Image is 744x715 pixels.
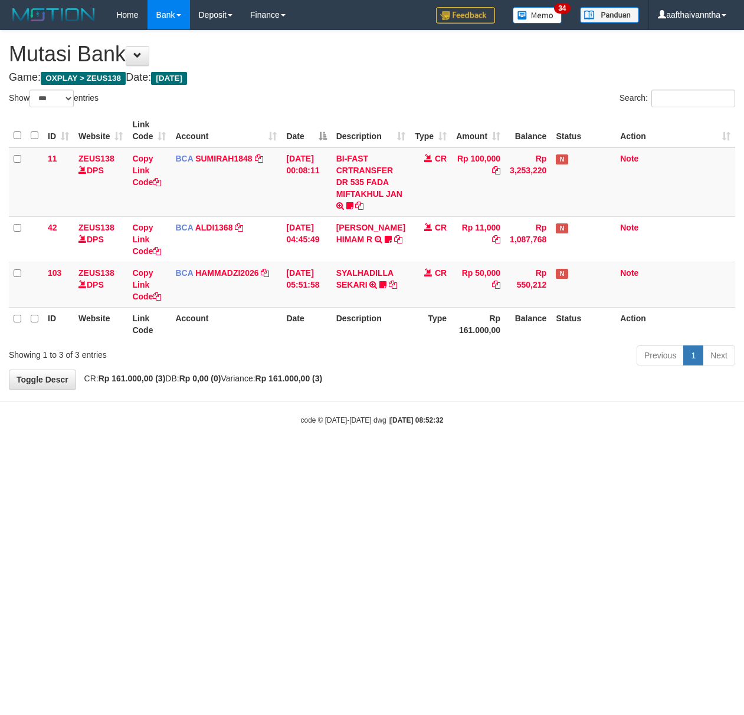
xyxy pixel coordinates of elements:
td: BI-FAST CRTRANSFER DR 535 FADA MIFTAKHUL JAN [332,147,410,217]
a: ZEUS138 [78,223,114,232]
th: Balance [505,114,551,147]
th: Balance [505,307,551,341]
a: SYALHADILLA SEKARI [336,268,394,289]
span: 42 [48,223,57,232]
h1: Mutasi Bank [9,42,735,66]
span: CR: DB: Variance: [78,374,323,383]
th: Status [551,307,615,341]
span: Has Note [556,154,568,164]
span: CR [435,223,447,232]
th: ID [43,307,74,341]
th: Action [615,307,735,341]
td: [DATE] 05:51:58 [281,262,331,307]
th: Account: activate to sort column ascending [171,114,281,147]
a: Copy Rp 100,000 to clipboard [492,166,500,175]
span: BCA [175,268,193,278]
span: CR [435,154,447,163]
span: 34 [554,3,570,14]
a: Toggle Descr [9,370,76,390]
th: ID: activate to sort column ascending [43,114,74,147]
strong: [DATE] 08:52:32 [390,416,443,424]
td: Rp 3,253,220 [505,147,551,217]
input: Search: [651,90,735,107]
a: [PERSON_NAME] HIMAM R [336,223,405,244]
a: Copy Rp 50,000 to clipboard [492,280,500,289]
th: Type [410,307,451,341]
th: Website [74,307,127,341]
h4: Game: Date: [9,72,735,84]
span: Has Note [556,269,568,279]
small: code © [DATE]-[DATE] dwg | [301,416,444,424]
a: Copy SYALHADILLA SEKARI to clipboard [389,280,397,289]
th: Amount: activate to sort column ascending [451,114,505,147]
th: Type: activate to sort column ascending [410,114,451,147]
strong: Rp 161.000,00 (3) [99,374,166,383]
a: Copy BI-FAST CRTRANSFER DR 535 FADA MIFTAKHUL JAN to clipboard [355,201,363,210]
a: Copy Rp 11,000 to clipboard [492,235,500,244]
label: Search: [620,90,735,107]
th: Link Code: activate to sort column ascending [127,114,171,147]
a: Copy HAMMADZI2026 to clipboard [261,268,269,278]
th: Website: activate to sort column ascending [74,114,127,147]
a: Note [620,154,638,163]
a: 1 [683,345,703,365]
a: Previous [637,345,684,365]
th: Date [281,307,331,341]
select: Showentries [30,90,74,107]
strong: Rp 0,00 (0) [179,374,221,383]
th: Description: activate to sort column ascending [332,114,410,147]
span: CR [435,268,447,278]
a: ZEUS138 [78,154,114,163]
span: BCA [175,154,193,163]
a: Copy Link Code [132,154,161,187]
span: 103 [48,268,61,278]
a: HAMMADZI2026 [195,268,258,278]
th: Account [171,307,281,341]
a: Copy ALVA HIMAM R to clipboard [394,235,402,244]
a: Copy SUMIRAH1848 to clipboard [255,154,263,163]
td: DPS [74,216,127,262]
img: Button%20Memo.svg [513,7,562,24]
label: Show entries [9,90,99,107]
a: ZEUS138 [78,268,114,278]
th: Rp 161.000,00 [451,307,505,341]
span: 11 [48,154,57,163]
a: Copy Link Code [132,268,161,301]
a: Next [703,345,735,365]
td: Rp 1,087,768 [505,216,551,262]
th: Status [551,114,615,147]
td: [DATE] 00:08:11 [281,147,331,217]
th: Date: activate to sort column descending [281,114,331,147]
div: Showing 1 to 3 of 3 entries [9,344,301,361]
img: Feedback.jpg [436,7,495,24]
td: [DATE] 04:45:49 [281,216,331,262]
a: Note [620,268,638,278]
a: Copy ALDI1368 to clipboard [235,223,243,232]
td: DPS [74,147,127,217]
td: Rp 550,212 [505,262,551,307]
td: DPS [74,262,127,307]
td: Rp 50,000 [451,262,505,307]
span: [DATE] [151,72,187,85]
span: BCA [175,223,193,232]
img: MOTION_logo.png [9,6,99,24]
th: Description [332,307,410,341]
a: Copy Link Code [132,223,161,256]
a: ALDI1368 [195,223,233,232]
span: Has Note [556,223,568,233]
a: Note [620,223,638,232]
th: Action: activate to sort column ascending [615,114,735,147]
span: OXPLAY > ZEUS138 [41,72,126,85]
th: Link Code [127,307,171,341]
td: Rp 100,000 [451,147,505,217]
img: panduan.png [580,7,639,23]
a: SUMIRAH1848 [195,154,252,163]
strong: Rp 161.000,00 (3) [255,374,323,383]
td: Rp 11,000 [451,216,505,262]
